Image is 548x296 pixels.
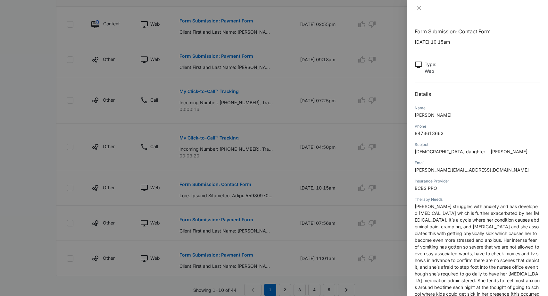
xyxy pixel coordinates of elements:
h1: Form Submission: Contact Form [415,28,540,35]
span: [DEMOGRAPHIC_DATA] daughter - [PERSON_NAME] [415,149,527,154]
button: Close [415,5,424,11]
p: Type : [425,61,436,68]
span: 8473613662 [415,131,444,136]
div: Email [415,160,540,166]
p: [DATE] 10:15am [415,38,540,45]
span: [PERSON_NAME] [415,112,452,118]
div: Insurance Provider [415,178,540,184]
p: Web [425,68,436,74]
h2: Details [415,90,540,98]
div: Therapy Needs [415,197,540,202]
span: BCBS PPO [415,185,437,191]
div: Subject [415,142,540,148]
div: Name [415,105,540,111]
div: Phone [415,123,540,129]
span: [PERSON_NAME][EMAIL_ADDRESS][DOMAIN_NAME] [415,167,529,173]
span: close [417,5,422,11]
